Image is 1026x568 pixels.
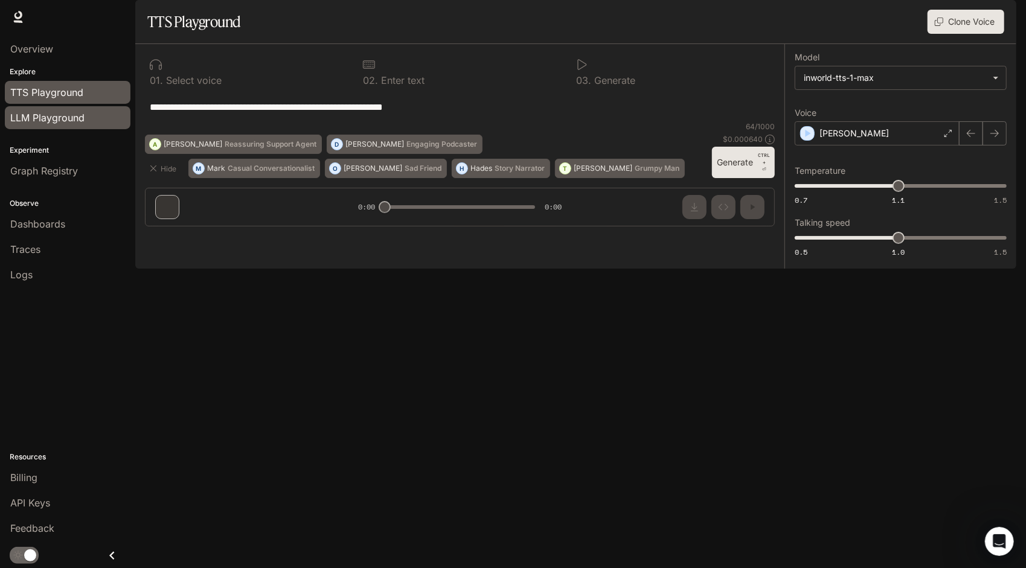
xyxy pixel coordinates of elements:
p: CTRL + [758,152,770,166]
p: [PERSON_NAME] [574,165,632,172]
button: A[PERSON_NAME]Reassuring Support Agent [145,135,322,154]
p: Talking speed [795,219,850,227]
p: Generate [591,75,635,85]
div: D [332,135,342,154]
button: O[PERSON_NAME]Sad Friend [325,159,447,178]
span: 1.0 [892,247,905,257]
p: Model [795,53,819,62]
span: 0.7 [795,195,807,205]
p: Hades [470,165,492,172]
iframe: Intercom live chat [985,527,1014,556]
span: 1.5 [994,195,1007,205]
p: 0 1 . [150,75,163,85]
div: T [560,159,571,178]
p: Enter text [378,75,425,85]
p: 0 2 . [363,75,378,85]
button: Hide [145,159,184,178]
p: Casual Conversationalist [228,165,315,172]
p: ⏎ [758,152,770,173]
button: HHadesStory Narrator [452,159,550,178]
p: 0 3 . [576,75,591,85]
p: Mark [207,165,225,172]
button: D[PERSON_NAME]Engaging Podcaster [327,135,483,154]
div: inworld-tts-1-max [804,72,987,84]
p: [PERSON_NAME] [819,127,889,139]
p: Temperature [795,167,845,175]
p: Grumpy Man [635,165,679,172]
p: Voice [795,109,816,117]
h1: TTS Playground [147,10,241,34]
div: inworld-tts-1-max [795,66,1006,89]
p: [PERSON_NAME] [164,141,222,148]
button: T[PERSON_NAME]Grumpy Man [555,159,685,178]
span: 1.1 [892,195,905,205]
div: M [193,159,204,178]
p: 64 / 1000 [746,121,775,132]
p: Select voice [163,75,222,85]
p: $ 0.000640 [723,134,763,144]
p: [PERSON_NAME] [344,165,402,172]
p: Story Narrator [495,165,545,172]
div: O [330,159,341,178]
p: Sad Friend [405,165,441,172]
div: A [150,135,161,154]
button: Clone Voice [928,10,1004,34]
span: 0.5 [795,247,807,257]
button: GenerateCTRL +⏎ [712,147,775,178]
p: Reassuring Support Agent [225,141,316,148]
p: [PERSON_NAME] [345,141,404,148]
button: MMarkCasual Conversationalist [188,159,320,178]
p: Engaging Podcaster [406,141,477,148]
span: 1.5 [994,247,1007,257]
div: H [457,159,467,178]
